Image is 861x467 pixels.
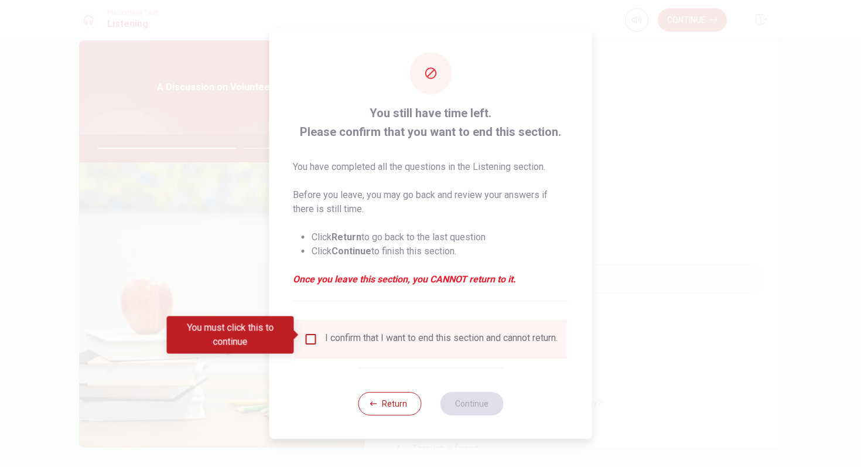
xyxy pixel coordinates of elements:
li: Click to finish this section. [312,244,569,258]
p: You have completed all the questions in the Listening section. [293,160,569,174]
span: You still have time left. Please confirm that you want to end this section. [293,104,569,141]
p: Before you leave, you may go back and review your answers if there is still time. [293,188,569,216]
button: Continue [440,392,503,415]
span: You must click this to continue [304,332,318,346]
em: Once you leave this section, you CANNOT return to it. [293,272,569,287]
li: Click to go back to the last question [312,230,569,244]
strong: Continue [332,246,371,257]
button: Return [358,392,421,415]
strong: Return [332,231,361,243]
div: You must click this to continue [167,316,294,354]
div: I confirm that I want to end this section and cannot return. [325,332,558,346]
